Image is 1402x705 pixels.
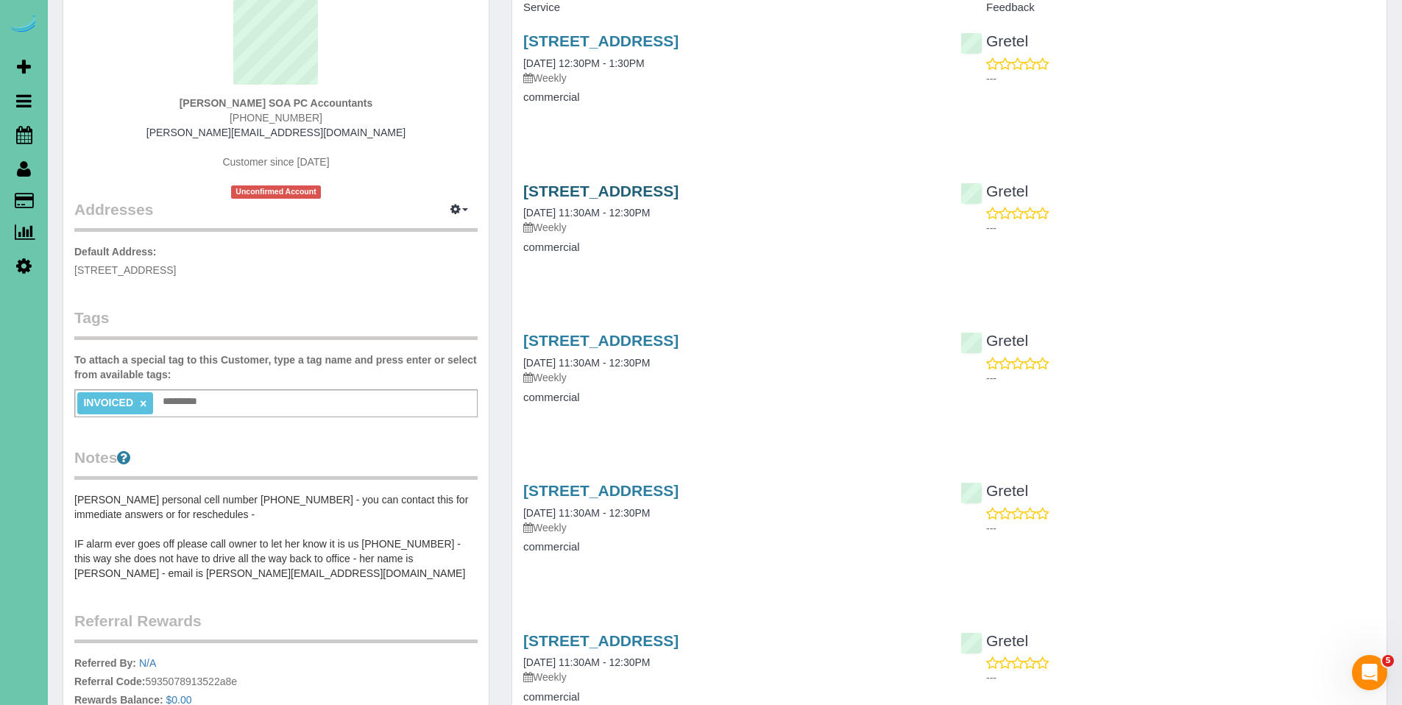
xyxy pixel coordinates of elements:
span: 5 [1382,655,1394,667]
a: [DATE] 11:30AM - 12:30PM [523,507,650,519]
h4: commercial [523,691,938,704]
span: Customer since [DATE] [222,156,329,168]
label: Referred By: [74,656,136,670]
iframe: Intercom live chat [1352,655,1387,690]
label: Default Address: [74,244,157,259]
a: Gretel [960,32,1028,49]
p: --- [986,670,1376,685]
p: Weekly [523,71,938,85]
h4: commercial [523,241,938,254]
a: Gretel [960,632,1028,649]
h4: Feedback [960,1,1376,14]
img: Automaid Logo [9,15,38,35]
a: [DATE] 12:30PM - 1:30PM [523,57,645,69]
strong: [PERSON_NAME] SOA PC Accountants [180,97,373,109]
a: [DATE] 11:30AM - 12:30PM [523,656,650,668]
a: Gretel [960,482,1028,499]
a: [DATE] 11:30AM - 12:30PM [523,357,650,369]
a: [STREET_ADDRESS] [523,482,679,499]
h4: commercial [523,541,938,553]
h4: commercial [523,91,938,104]
label: To attach a special tag to this Customer, type a tag name and press enter or select from availabl... [74,352,478,382]
a: [STREET_ADDRESS] [523,332,679,349]
a: Gretel [960,332,1028,349]
p: --- [986,521,1376,536]
p: Weekly [523,670,938,684]
span: [PHONE_NUMBER] [230,112,322,124]
h4: commercial [523,392,938,404]
h4: Service [523,1,938,14]
legend: Notes [74,447,478,480]
p: Weekly [523,520,938,535]
span: Unconfirmed Account [231,185,321,198]
a: [STREET_ADDRESS] [523,183,679,199]
p: --- [986,221,1376,235]
legend: Referral Rewards [74,610,478,643]
label: Referral Code: [74,674,145,689]
pre: [PERSON_NAME] personal cell number [PHONE_NUMBER] - you can contact this for immediate answers or... [74,492,478,581]
a: [STREET_ADDRESS] [523,32,679,49]
a: [PERSON_NAME][EMAIL_ADDRESS][DOMAIN_NAME] [146,127,406,138]
legend: Tags [74,307,478,340]
a: [DATE] 11:30AM - 12:30PM [523,207,650,219]
p: Weekly [523,220,938,235]
span: [STREET_ADDRESS] [74,264,176,276]
a: × [140,397,146,410]
a: [STREET_ADDRESS] [523,632,679,649]
a: N/A [139,657,156,669]
span: INVOICED [83,397,133,408]
p: --- [986,71,1376,86]
p: Weekly [523,370,938,385]
a: Gretel [960,183,1028,199]
p: --- [986,371,1376,386]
